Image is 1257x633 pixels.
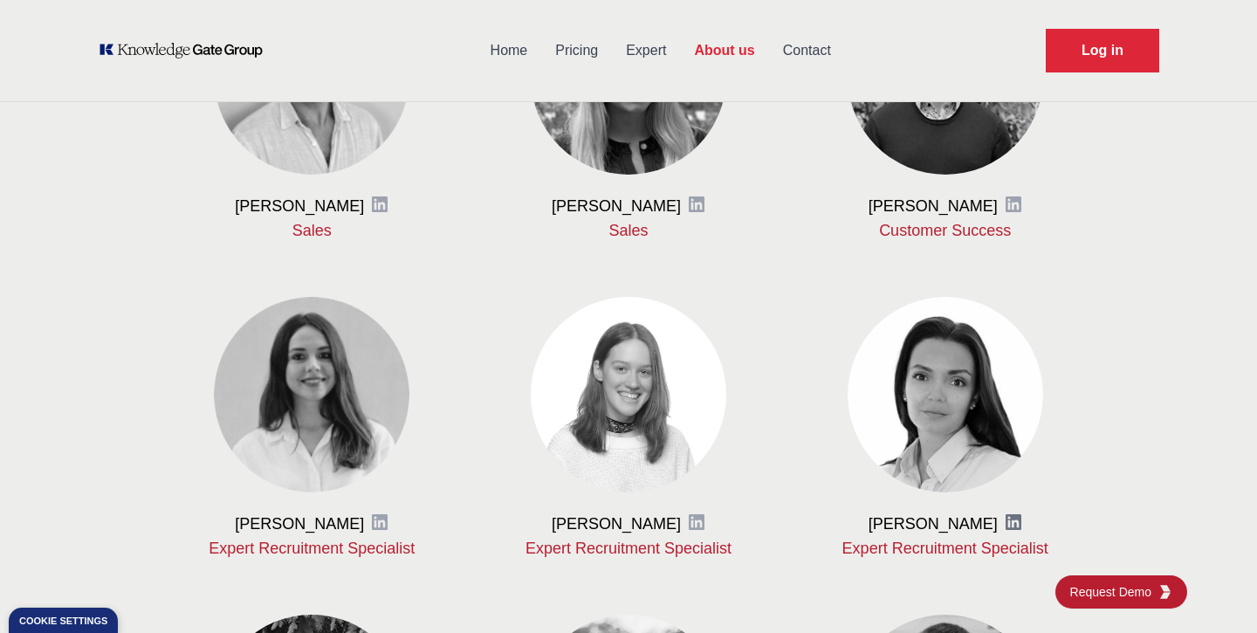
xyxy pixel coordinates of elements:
[1170,549,1257,633] div: Chat-widget
[498,220,759,241] p: Sales
[869,513,998,534] h3: [PERSON_NAME]
[1055,575,1187,609] a: Request DemoKGG
[477,28,542,73] a: Home
[848,297,1043,492] img: Zhanna Podtykan
[498,538,759,559] p: Expert Recruitment Specialist
[214,297,409,492] img: Karina Stopachynska
[541,28,612,73] a: Pricing
[1170,549,1257,633] iframe: Chat Widget
[182,220,443,241] p: Sales
[235,196,364,217] h3: [PERSON_NAME]
[612,28,680,73] a: Expert
[769,28,845,73] a: Contact
[235,513,364,534] h3: [PERSON_NAME]
[814,220,1075,241] p: Customer Success
[19,616,107,626] div: Cookie settings
[182,538,443,559] p: Expert Recruitment Specialist
[1046,29,1159,72] a: Request Demo
[680,28,768,73] a: About us
[552,196,681,217] h3: [PERSON_NAME]
[814,538,1075,559] p: Expert Recruitment Specialist
[1070,583,1158,601] span: Request Demo
[531,297,726,492] img: Daryna Podoliak
[1158,585,1172,599] img: KGG
[98,42,275,59] a: KOL Knowledge Platform: Talk to Key External Experts (KEE)
[869,196,998,217] h3: [PERSON_NAME]
[552,513,681,534] h3: [PERSON_NAME]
